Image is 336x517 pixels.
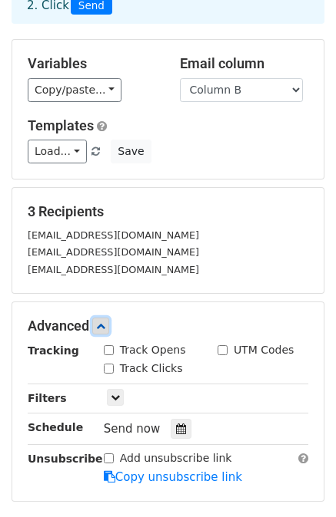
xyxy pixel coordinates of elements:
[28,264,199,275] small: [EMAIL_ADDRESS][DOMAIN_NAME]
[28,344,79,357] strong: Tracking
[111,140,151,163] button: Save
[104,422,161,436] span: Send now
[28,140,87,163] a: Load...
[28,55,157,72] h5: Variables
[28,421,83,433] strong: Schedule
[28,392,67,404] strong: Filters
[28,246,199,258] small: [EMAIL_ADDRESS][DOMAIN_NAME]
[28,117,94,133] a: Templates
[234,342,294,358] label: UTM Codes
[180,55,309,72] h5: Email column
[28,78,121,102] a: Copy/paste...
[28,229,199,241] small: [EMAIL_ADDRESS][DOMAIN_NAME]
[120,450,232,466] label: Add unsubscribe link
[28,453,103,465] strong: Unsubscribe
[104,470,242,484] a: Copy unsubscribe link
[28,318,308,334] h5: Advanced
[120,361,183,377] label: Track Clicks
[120,342,186,358] label: Track Opens
[259,443,336,517] iframe: Chat Widget
[28,203,308,220] h5: 3 Recipients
